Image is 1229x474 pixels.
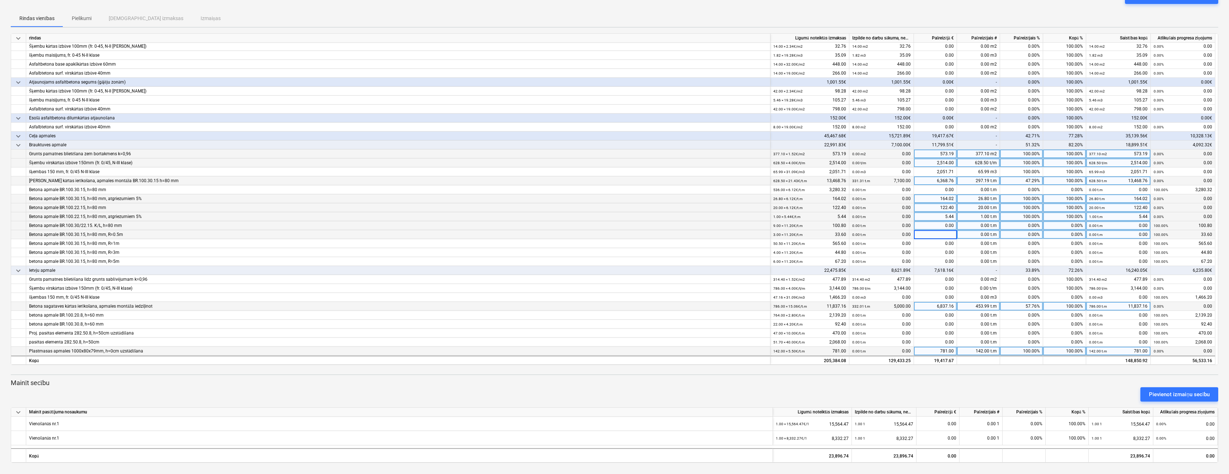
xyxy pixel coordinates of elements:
[1151,132,1215,141] div: 10,328.13€
[914,221,957,230] div: 0.00
[1043,302,1086,311] div: 100.00%
[1000,42,1043,51] div: 0.00%
[1043,34,1086,43] div: Kopā %
[29,51,767,60] div: šķembu maisījums, fr. 0-45 N-II klase
[773,408,852,417] div: Līgumā noteiktās izmaksas
[957,266,1000,275] div: -
[1154,44,1164,48] small: 0.00%
[1000,338,1043,347] div: 0.00%
[1000,132,1043,141] div: 42.71%
[1089,150,1148,158] div: 573.19
[914,311,957,320] div: 0.00
[852,98,866,102] small: 5.46 m3
[1000,114,1043,123] div: 0.00%
[914,150,957,158] div: 573.19
[852,158,911,167] div: 0.00
[1000,329,1043,338] div: 0.00%
[1086,132,1151,141] div: 35,139.56€
[852,150,911,158] div: 0.00
[773,69,846,78] div: 266.00
[914,203,957,212] div: 122.40
[957,275,1000,284] div: 0.00 m2
[914,356,957,365] div: 19,417.67
[773,62,805,66] small: 14.00 × 32.00€ / m2
[1000,320,1043,329] div: 0.00%
[957,87,1000,96] div: 0.00 m2
[14,408,23,417] span: keyboard_arrow_down
[852,167,911,176] div: 0.00
[1043,42,1086,51] div: 100.00%
[26,356,770,365] div: Kopā
[26,34,770,43] div: rindas
[914,114,957,123] div: 0.00€
[773,89,803,93] small: 42.00 × 2.34€ / m2
[1089,44,1105,48] small: 14.00 m2
[1089,96,1148,105] div: 105.27
[1086,78,1151,87] div: 1,001.55€
[1000,158,1043,167] div: 100.00%
[1089,71,1105,75] small: 14.00 m2
[1154,69,1212,78] div: 0.00
[1089,158,1148,167] div: 2,514.00
[914,239,957,248] div: 0.00
[1154,62,1164,66] small: 0.00%
[1043,96,1086,105] div: 100.00%
[957,347,1000,356] div: 142.00 t.m
[852,89,868,93] small: 42.00 m2
[960,417,1003,431] div: 0.00 1
[1154,152,1164,156] small: 0.00%
[1151,78,1215,87] div: 0.00€
[1153,448,1218,463] div: 0.00
[773,448,852,463] div: 23,896.74
[1089,161,1107,165] small: 628.50 t/m
[1154,87,1212,96] div: 0.00
[852,60,911,69] div: 448.00
[1046,417,1089,431] div: 100.00%
[29,150,767,158] div: Grunts pamatnes blietēšana zem bortakmens k=0,96
[852,408,916,417] div: Izpilde no darbu sākuma, neskaitot kārtējā mēneša izpildi
[19,15,55,22] p: Rindas vienības
[914,302,957,311] div: 6,837.16
[1043,87,1086,96] div: 100.00%
[1043,69,1086,78] div: 100.00%
[914,329,957,338] div: 0.00
[1089,98,1103,102] small: 5.46 m3
[1003,417,1046,431] div: 0.00%
[1043,158,1086,167] div: 100.00%
[1000,78,1043,87] div: 0.00%
[852,125,866,129] small: 8.00 m2
[773,51,846,60] div: 35.09
[914,87,957,96] div: 0.00
[1000,167,1043,176] div: 100.00%
[849,34,914,43] div: Izpilde no darbu sākuma, neskaitot kārtējā mēneša izpildi
[1000,69,1043,78] div: 0.00%
[773,96,846,105] div: 105.27
[773,105,846,114] div: 798.00
[957,51,1000,60] div: 0.00 m3
[770,114,849,123] div: 152.00€
[1089,448,1153,463] div: 23,896.74
[914,69,957,78] div: 0.00
[914,158,957,167] div: 2,514.00
[1089,51,1148,60] div: 35.09
[1154,161,1164,165] small: 0.00%
[957,105,1000,114] div: 0.00 m2
[1003,431,1046,445] div: 0.00%
[1086,356,1151,365] div: 148,850.92
[773,167,846,176] div: 2,051.71
[29,114,767,123] div: Esošā asfaltbetona dilumkārtas atjaunošana
[29,158,767,167] div: Šķembu virskārtas izbūve 150mm (fr. 0/45, N-III klase)
[29,105,767,114] div: Asfalbtetona surf. virskārtas izbūve 40mm
[957,185,1000,194] div: 0.00 t.m
[957,212,1000,221] div: 1.00 t.m
[852,51,911,60] div: 35.09
[1089,62,1105,66] small: 14.00 m2
[914,284,957,293] div: 0.00
[957,96,1000,105] div: 0.00 m3
[957,239,1000,248] div: 0.00 t.m
[1043,221,1086,230] div: 0.00%
[1089,42,1148,51] div: 32.76
[914,176,957,185] div: 6,368.76
[14,34,23,43] span: keyboard_arrow_down
[957,132,1000,141] div: -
